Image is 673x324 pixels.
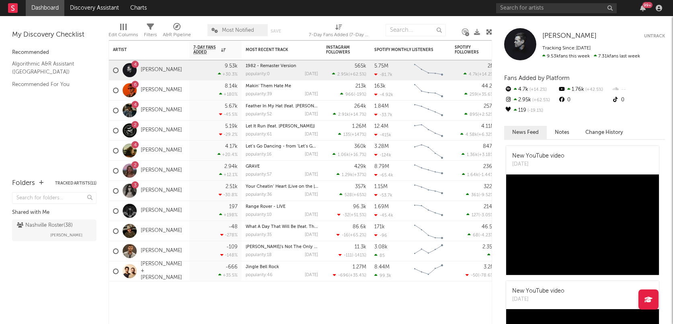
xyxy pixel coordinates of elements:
div: ( ) [340,92,366,97]
div: 99 + [642,2,652,8]
div: Shared with Me [12,208,96,217]
div: Edit Columns [109,20,138,43]
a: Recommended For You [12,80,88,89]
span: -696 [338,273,349,278]
span: 127 [472,213,478,217]
div: 163k [374,84,386,89]
div: 96.3k [353,204,366,209]
div: -4.92k [374,92,393,97]
div: [DATE] [305,213,318,217]
div: +35.5 % [218,273,238,278]
svg: Chart title [410,201,447,221]
div: 213k [355,84,366,89]
div: A&R Pipeline [163,30,191,40]
div: ( ) [468,232,495,238]
div: 5.67k [225,104,238,109]
div: New YouTube video [512,287,564,295]
div: -33.7k [374,112,392,117]
div: +20.4 % [217,152,238,157]
div: ( ) [466,192,495,197]
a: [PERSON_NAME] + [PERSON_NAME] [141,261,185,281]
span: -19 % [355,92,365,97]
div: 9.53k [225,64,238,69]
div: 8.79M [374,164,389,169]
div: -30.8 % [219,192,238,197]
div: [DATE] [305,233,318,237]
span: +37 % [354,173,365,177]
div: Snow's Not The Only Thing Falling [246,245,318,249]
span: +35.4 % [350,273,365,278]
div: 565k [355,64,366,69]
div: 0 [558,95,611,105]
div: 3.28M [374,144,389,149]
span: 1.36k [467,153,478,157]
div: 1.26M [352,124,366,129]
div: +12.1 % [219,172,238,177]
div: [DATE] [305,112,318,117]
div: -53.7k [374,193,392,198]
div: 1.69M [374,204,389,209]
div: Let It Run (feat. Snoop Dogg) [246,124,318,129]
div: 99.3k [374,273,391,278]
span: 7.31k fans last week [542,54,640,59]
span: +14.2 % [479,72,494,77]
div: ( ) [464,72,495,77]
span: 1.29k [342,173,353,177]
a: [PERSON_NAME] [141,228,182,234]
div: [DATE] [305,132,318,137]
div: Filters [144,30,157,40]
span: 2.95k [337,72,349,77]
button: Notes [547,126,577,139]
div: 322k [484,184,495,189]
div: Spotify Followers [455,45,483,55]
div: -81.7k [374,72,392,77]
div: [DATE] [305,152,318,157]
div: [DATE] [305,253,318,257]
div: 197 [229,204,238,209]
div: 214k [484,204,495,209]
span: -3.05 % [480,213,494,217]
div: ( ) [462,152,495,157]
div: 257k [484,104,495,109]
a: [PERSON_NAME] [141,147,182,154]
div: 85 [374,253,385,258]
span: -4.23 % [480,233,494,238]
div: 2.51k [226,184,238,189]
div: 86.6k [353,224,366,230]
div: New YouTube video [512,152,564,160]
div: Folders [12,178,35,188]
div: 8.44M [374,265,390,270]
div: -45.5 % [219,112,238,117]
a: [PERSON_NAME] [141,87,182,94]
div: Recommended [12,48,96,57]
div: ( ) [462,172,495,177]
div: 119 [504,105,558,116]
svg: Chart title [410,261,447,281]
div: 0 [611,95,665,105]
svg: Chart title [410,60,447,80]
a: GRAVE [246,164,260,169]
div: -666 [226,265,238,270]
div: 7-Day Fans Added (7-Day Fans Added) [309,30,369,40]
span: 68 [473,233,478,238]
input: Search... [386,24,446,36]
span: 895 [470,113,478,117]
div: popularity: 46 [246,273,273,277]
input: Search for folders... [12,192,96,204]
div: ( ) [333,112,366,117]
button: Tracked Artists(11) [55,181,96,185]
div: +180 % [219,92,238,97]
div: popularity: 35 [246,233,272,237]
button: Save [271,29,281,33]
span: -141 % [353,253,365,258]
div: -65.4k [374,172,393,178]
svg: Chart title [410,161,447,181]
div: Let’s Go Dancing - from ‘Let’s Go Dancing’ the songs of Kevn Kinney [246,144,318,149]
span: [PERSON_NAME] [542,33,597,39]
a: Range Rover - LIVE [246,205,285,209]
div: Makin' Them Hate Me [246,84,318,88]
div: 429k [354,164,366,169]
div: popularity: 16 [246,152,272,157]
span: 4.7k [469,72,478,77]
div: ( ) [336,172,366,177]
